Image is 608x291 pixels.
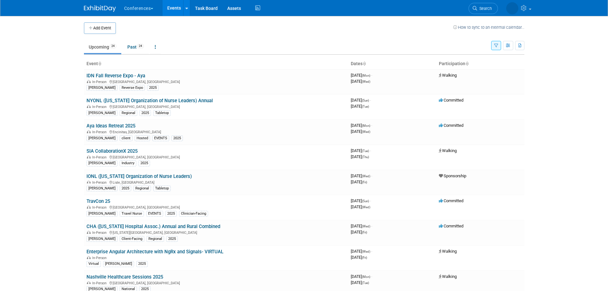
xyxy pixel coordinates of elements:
[86,154,346,159] div: [GEOGRAPHIC_DATA], [GEOGRAPHIC_DATA]
[92,155,109,159] span: In-Person
[86,224,220,229] a: CHA ([US_STATE] Hospital Assoc.) Annual and Rural Combined
[86,173,192,179] a: IONL ([US_STATE] Organization of Nurse Leaders)
[120,110,137,116] div: Regional
[139,110,151,116] div: 2025
[86,261,101,267] div: Virtual
[371,249,372,254] span: -
[86,160,117,166] div: [PERSON_NAME]
[87,231,91,234] img: In-Person Event
[465,61,469,66] a: Sort by Participation Type
[351,274,372,279] span: [DATE]
[87,205,91,209] img: In-Person Event
[436,58,524,69] th: Participation
[86,123,135,129] a: Aya Ideas Retreat 2025
[362,225,370,228] span: (Wed)
[86,236,117,242] div: [PERSON_NAME]
[439,274,457,279] span: Walking
[371,73,372,78] span: -
[92,105,109,109] span: In-Person
[92,180,109,185] span: In-Person
[86,280,346,285] div: [GEOGRAPHIC_DATA], [GEOGRAPHIC_DATA]
[86,129,346,134] div: Encinitas, [GEOGRAPHIC_DATA]
[362,205,370,209] span: (Wed)
[86,98,213,103] a: NYONL ([US_STATE] Organization of Nurse Leaders) Annual
[84,58,348,69] th: Event
[439,173,466,178] span: Sponsorship
[87,256,91,259] img: In-Person Event
[439,123,463,128] span: Committed
[166,236,178,242] div: 2025
[469,3,498,14] a: Search
[87,281,91,284] img: In-Person Event
[92,130,109,134] span: In-Person
[348,58,436,69] th: Dates
[351,129,370,134] span: [DATE]
[171,135,183,141] div: 2025
[86,249,223,255] a: Enterprise Angular Architecture with NgRx and Signals- VIRTUAL
[136,261,148,267] div: 2025
[103,261,134,267] div: [PERSON_NAME]
[506,2,518,14] img: Stephanie Donley
[351,123,372,128] span: [DATE]
[362,231,367,234] span: (Fri)
[86,274,163,280] a: Nashville Healthcare Sessions 2025
[362,99,369,102] span: (Sun)
[351,198,371,203] span: [DATE]
[362,174,370,178] span: (Wed)
[371,274,372,279] span: -
[371,224,372,228] span: -
[439,224,463,228] span: Committed
[86,186,117,191] div: [PERSON_NAME]
[86,135,117,141] div: [PERSON_NAME]
[135,135,150,141] div: Hosted
[351,173,372,178] span: [DATE]
[362,155,369,159] span: (Thu)
[179,211,208,217] div: Clinician-Facing
[86,211,117,217] div: [PERSON_NAME]
[87,80,91,83] img: In-Person Event
[439,73,457,78] span: Walking
[147,85,159,91] div: 2025
[351,79,370,84] span: [DATE]
[92,205,109,210] span: In-Person
[86,104,346,109] div: [GEOGRAPHIC_DATA], [GEOGRAPHIC_DATA]
[363,61,366,66] a: Sort by Start Date
[362,105,369,108] span: (Tue)
[87,105,91,108] img: In-Person Event
[87,155,91,158] img: In-Person Event
[120,236,144,242] div: Client-Facing
[84,22,116,34] button: Add Event
[371,173,372,178] span: -
[137,44,144,49] span: 24
[87,130,91,133] img: In-Person Event
[371,123,372,128] span: -
[120,85,145,91] div: Reverse Expo
[362,74,370,77] span: (Mon)
[351,249,372,254] span: [DATE]
[362,281,369,285] span: (Tue)
[86,73,145,79] a: IDN Fall Reverse Expo - Aya
[439,148,457,153] span: Walking
[92,281,109,285] span: In-Person
[86,230,346,235] div: [US_STATE][GEOGRAPHIC_DATA], [GEOGRAPHIC_DATA]
[86,204,346,210] div: [GEOGRAPHIC_DATA], [GEOGRAPHIC_DATA]
[351,224,372,228] span: [DATE]
[152,135,169,141] div: EVENTS
[86,198,110,204] a: TravCon 25
[351,98,371,103] span: [DATE]
[362,124,370,127] span: (Mon)
[362,180,367,184] span: (Fri)
[351,180,367,184] span: [DATE]
[351,230,367,234] span: [DATE]
[362,275,370,279] span: (Mon)
[86,79,346,84] div: [GEOGRAPHIC_DATA], [GEOGRAPHIC_DATA]
[351,148,371,153] span: [DATE]
[84,41,121,53] a: Upcoming24
[477,6,492,11] span: Search
[362,130,370,134] span: (Wed)
[92,231,109,235] span: In-Person
[165,211,177,217] div: 2025
[439,249,457,254] span: Walking
[362,199,369,203] span: (Sun)
[86,85,117,91] div: [PERSON_NAME]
